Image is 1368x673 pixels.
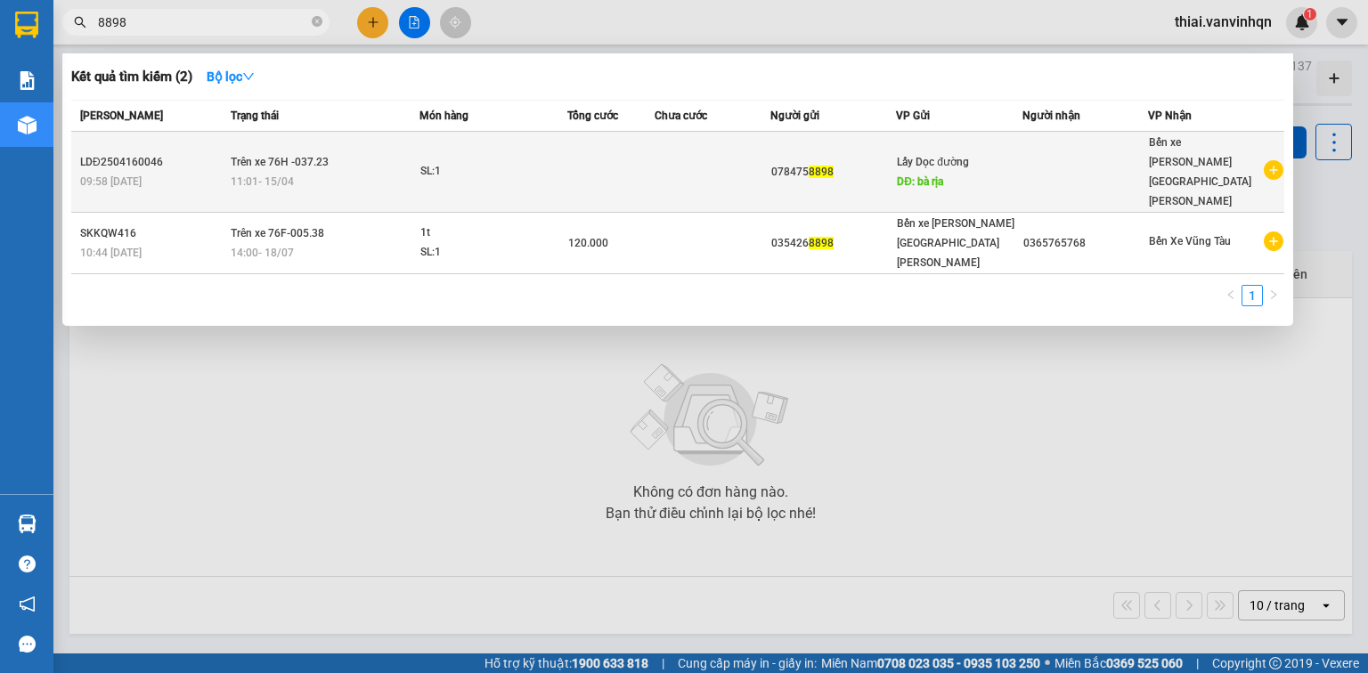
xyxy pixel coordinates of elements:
span: right [1268,289,1279,300]
li: Next Page [1263,285,1284,306]
img: logo-vxr [15,12,38,38]
span: 09:58 [DATE] [80,175,142,188]
button: Bộ lọcdown [192,62,269,91]
span: 11:01 - 15/04 [231,175,294,188]
a: 1 [1242,286,1262,305]
span: Bến xe [PERSON_NAME][GEOGRAPHIC_DATA][PERSON_NAME] [1149,136,1251,207]
h3: Kết quả tìm kiếm ( 2 ) [71,68,192,86]
div: LDĐ2504160046 [80,153,225,172]
span: close-circle [312,14,322,31]
span: search [74,16,86,28]
span: plus-circle [1264,231,1283,251]
img: solution-icon [18,71,37,90]
button: left [1220,285,1242,306]
span: 120.000 [568,237,608,249]
span: 14:00 - 18/07 [231,247,294,259]
span: VP Gửi [896,109,930,122]
span: DĐ: bà rịa [897,175,943,188]
span: Bến xe [PERSON_NAME][GEOGRAPHIC_DATA][PERSON_NAME] [897,217,1014,269]
li: 1 [1242,285,1263,306]
li: Previous Page [1220,285,1242,306]
img: warehouse-icon [18,515,37,533]
span: Lấy Dọc đường [897,156,969,168]
span: Chưa cước [655,109,707,122]
span: down [242,70,255,83]
button: right [1263,285,1284,306]
span: 8898 [809,166,834,178]
strong: Bộ lọc [207,69,255,84]
span: question-circle [19,555,36,572]
div: SKKQW416 [80,224,225,243]
span: [PERSON_NAME] [80,109,163,122]
span: Trên xe 76H -037.23 [231,156,329,168]
img: warehouse-icon [18,116,37,134]
span: message [19,636,36,653]
div: 0365765768 [1023,234,1147,253]
span: plus-circle [1264,160,1283,180]
span: Món hàng [419,109,468,122]
div: 035426 [771,234,895,253]
span: Trên xe 76F-005.38 [231,227,324,239]
span: 8898 [809,237,834,249]
div: SL: 1 [420,243,554,263]
span: Tổng cước [567,109,618,122]
div: 078475 [771,163,895,182]
span: VP Nhận [1148,109,1192,122]
span: Người nhận [1022,109,1080,122]
input: Tìm tên, số ĐT hoặc mã đơn [98,12,308,32]
span: 10:44 [DATE] [80,247,142,259]
span: notification [19,596,36,612]
div: SL: 1 [420,162,554,182]
div: 1t [420,223,554,243]
span: Trạng thái [231,109,279,122]
span: left [1225,289,1236,300]
span: Bến Xe Vũng Tàu [1149,235,1231,247]
span: Người gửi [770,109,819,122]
span: close-circle [312,16,322,27]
